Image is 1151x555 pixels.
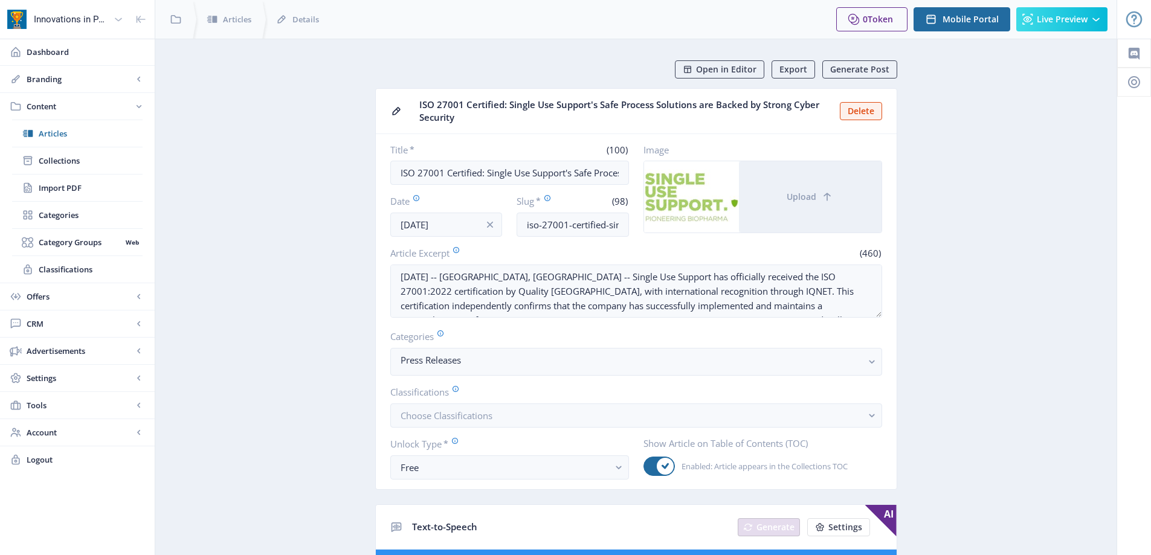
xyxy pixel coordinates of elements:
[27,345,133,357] span: Advertisements
[121,236,143,248] nb-badge: Web
[484,219,496,231] nb-icon: info
[517,213,629,237] input: this-is-how-a-slug-looks-like
[390,348,882,376] button: Press Releases
[12,175,143,201] a: Import PDF
[419,98,833,124] span: ISO 27001 Certified: Single Use Support's Safe Process Solutions are Backed by Strong Cyber Security
[39,209,143,221] span: Categories
[517,194,568,208] label: Slug
[605,144,629,156] span: (100)
[830,65,889,74] span: Generate Post
[39,263,143,275] span: Classifications
[610,195,629,207] span: (98)
[840,102,882,120] button: Delete
[390,213,503,237] input: Publishing Date
[12,120,143,147] a: Articles
[27,290,133,303] span: Offers
[836,7,908,31] button: 0Token
[27,73,133,85] span: Branding
[1037,14,1088,24] span: Live Preview
[739,161,882,233] button: Upload
[822,60,897,79] button: Generate Post
[12,147,143,174] a: Collections
[12,229,143,255] a: Category GroupsWeb
[39,127,143,140] span: Articles
[390,246,631,260] label: Article Excerpt
[7,10,27,29] img: app-icon.png
[390,437,619,451] label: Unlock Type
[39,182,143,194] span: Import PDF
[675,459,848,473] span: Enabled: Article appears in the Collections TOC
[868,13,893,25] span: Token
[27,100,133,112] span: Content
[34,6,109,33] div: Innovations in Pharmaceutical Technology (IPT)
[401,353,862,367] nb-select-label: Press Releases
[478,213,502,237] button: info
[27,399,133,411] span: Tools
[39,236,121,248] span: Category Groups
[390,403,882,428] button: Choose Classifications
[390,144,505,156] label: Title
[27,454,145,466] span: Logout
[390,161,629,185] input: Type Article Title ...
[223,13,251,25] span: Articles
[27,372,133,384] span: Settings
[27,46,145,58] span: Dashboard
[865,505,897,536] span: AI
[779,65,807,74] span: Export
[390,455,629,480] button: Free
[675,60,764,79] button: Open in Editor
[12,202,143,228] a: Categories
[1016,7,1107,31] button: Live Preview
[772,60,815,79] button: Export
[292,13,319,25] span: Details
[943,14,999,24] span: Mobile Portal
[12,256,143,283] a: Classifications
[787,192,816,202] span: Upload
[914,7,1010,31] button: Mobile Portal
[401,460,609,475] div: Free
[643,144,872,156] label: Image
[27,426,133,438] span: Account
[643,437,872,449] label: Show Article on Table of Contents (TOC)
[27,318,133,330] span: CRM
[39,155,143,167] span: Collections
[390,330,872,343] label: Categories
[390,194,493,208] label: Date
[401,409,492,422] span: Choose Classifications
[858,247,882,259] span: (460)
[696,65,756,74] span: Open in Editor
[390,385,872,399] label: Classifications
